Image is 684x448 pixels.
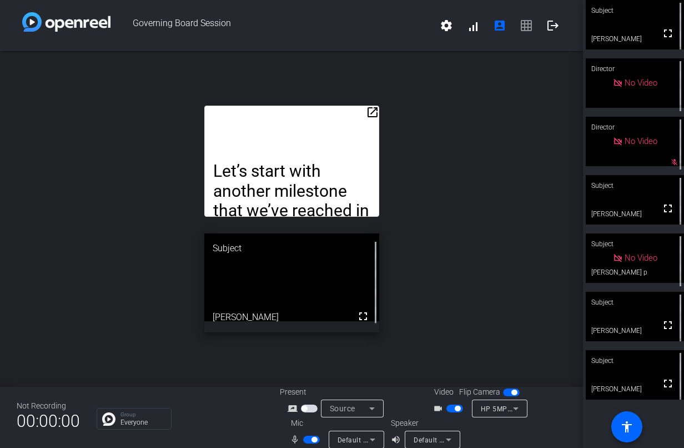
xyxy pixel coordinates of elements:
span: Video [434,386,454,398]
span: No Video [625,253,657,263]
mat-icon: fullscreen [661,202,675,215]
div: Subject [586,292,684,313]
span: Source [330,404,355,413]
mat-icon: volume_up [391,433,404,446]
div: Present [280,386,391,398]
img: Chat Icon [102,412,115,426]
div: Director [586,58,684,79]
div: Subject [204,233,379,263]
mat-icon: videocam_outline [433,402,446,415]
div: Speaker [391,417,457,429]
mat-icon: mic_none [290,433,303,446]
mat-icon: open_in_new [366,106,379,119]
mat-icon: account_box [493,19,506,32]
div: Subject [586,350,684,371]
mat-icon: screen_share_outline [288,402,301,415]
img: white-gradient.svg [22,12,110,32]
mat-icon: accessibility [620,420,633,434]
span: Governing Board Session [110,12,433,39]
span: 00:00:00 [17,407,80,435]
span: HP 5MP Camera (0408:545f) [481,404,576,413]
span: No Video [625,136,657,146]
mat-icon: fullscreen [661,27,675,40]
mat-icon: fullscreen [356,310,370,323]
mat-icon: fullscreen [661,318,675,332]
div: Subject [586,175,684,196]
div: Subject [586,233,684,255]
mat-icon: settings [440,19,453,32]
p: Everyone [120,419,165,426]
div: Mic [280,417,391,429]
mat-icon: fullscreen [661,377,675,390]
p: Group [120,412,165,417]
div: Director [586,117,684,138]
mat-icon: logout [546,19,560,32]
span: Default - Microphone Array (2- Intel® Smart Sound Technology for Digital Microphones) [338,435,621,444]
span: No Video [625,78,657,88]
button: signal_cellular_alt [460,12,486,39]
div: Not Recording [17,400,80,412]
span: Default - Speakers (2- Realtek(R) Audio) [414,435,541,444]
span: Flip Camera [459,386,500,398]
